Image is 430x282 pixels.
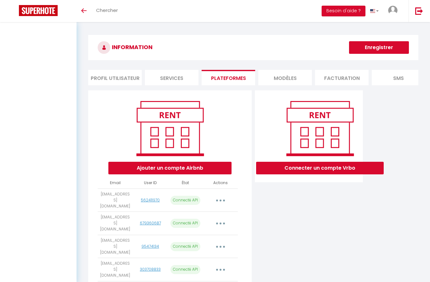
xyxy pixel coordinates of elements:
[349,41,409,54] button: Enregistrer
[256,162,384,174] button: Connecter un compte Vrbo
[170,242,200,251] p: Connecté API
[98,189,133,212] td: [EMAIL_ADDRESS][DOMAIN_NAME]
[88,35,418,60] h3: INFORMATION
[130,98,210,159] img: rent.png
[145,70,198,85] li: Services
[315,70,369,85] li: Facturation
[280,98,360,159] img: rent.png
[98,212,133,235] td: [EMAIL_ADDRESS][DOMAIN_NAME]
[322,6,365,16] button: Besoin d'aide ?
[372,70,425,85] li: SMS
[170,196,200,205] p: Connecté API
[98,258,133,281] td: [EMAIL_ADDRESS][DOMAIN_NAME]
[141,197,160,203] a: 562411970
[19,5,58,16] img: Super Booking
[88,70,142,85] li: Profil Utilisateur
[140,220,161,226] a: 679360687
[168,178,203,189] th: État
[170,265,200,274] p: Connecté API
[133,178,168,189] th: User ID
[108,162,232,174] button: Ajouter un compte Airbnb
[170,219,200,228] p: Connecté API
[98,178,133,189] th: Email
[415,7,423,15] img: logout
[141,244,159,249] a: 95474134
[258,70,312,85] li: MODÈLES
[98,235,133,258] td: [EMAIL_ADDRESS][DOMAIN_NAME]
[96,7,118,14] span: Chercher
[202,70,255,85] li: Plateformes
[140,267,161,272] a: 303708833
[388,6,398,15] img: ...
[203,178,238,189] th: Actions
